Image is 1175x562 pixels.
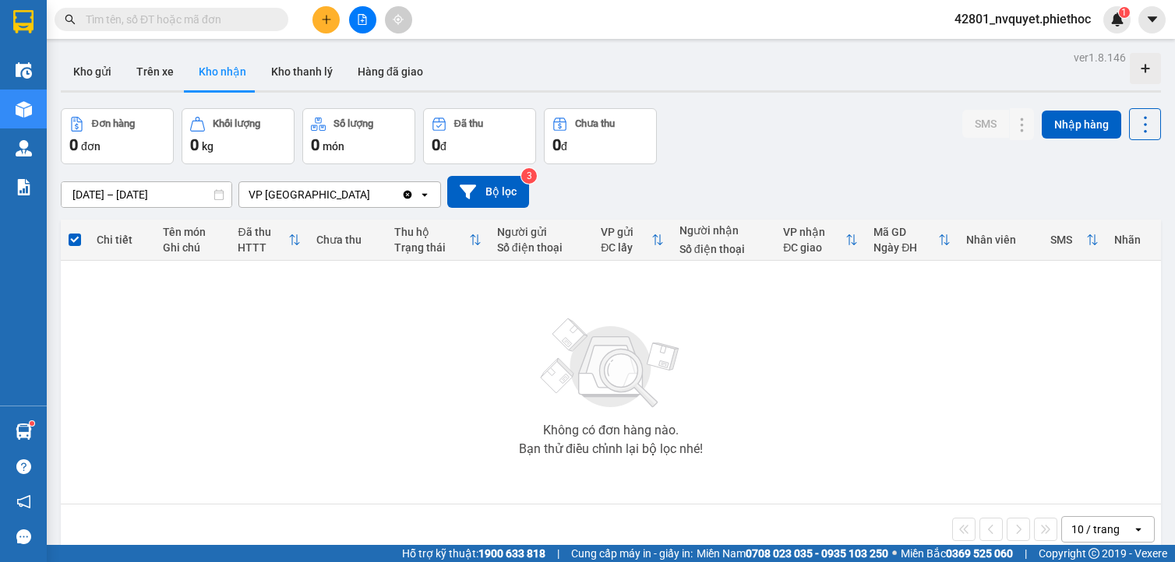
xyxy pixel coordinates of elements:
[321,14,332,25] span: plus
[1119,7,1130,18] sup: 1
[163,226,223,238] div: Tên món
[1132,523,1145,536] svg: open
[418,188,431,201] svg: open
[302,108,415,164] button: Số lượng0món
[1071,522,1120,537] div: 10 / trang
[1110,12,1124,26] img: icon-new-feature
[543,424,679,437] div: Không có đơn hàng nào.
[16,423,32,440] img: warehouse-icon
[16,101,32,118] img: warehouse-icon
[61,53,124,90] button: Kho gửi
[349,6,376,33] button: file-add
[783,241,845,254] div: ĐC giao
[593,220,671,261] th: Toggle SortBy
[97,234,147,246] div: Chi tiết
[1089,548,1099,559] span: copyright
[432,135,440,154] span: 0
[746,547,888,560] strong: 0708 023 035 - 0935 103 250
[316,234,379,246] div: Chưa thu
[401,188,414,201] svg: Clear value
[402,545,545,562] span: Hỗ trợ kỹ thuật:
[81,140,101,153] span: đơn
[1042,111,1121,139] button: Nhập hàng
[238,241,288,254] div: HTTT
[866,220,958,261] th: Toggle SortBy
[873,226,938,238] div: Mã GD
[213,118,260,129] div: Khối lượng
[62,182,231,207] input: Select a date range.
[202,140,213,153] span: kg
[311,135,319,154] span: 0
[357,14,368,25] span: file-add
[345,53,436,90] button: Hàng đã giao
[249,187,370,202] div: VP [GEOGRAPHIC_DATA]
[163,241,223,254] div: Ghi chú
[962,110,1009,138] button: SMS
[333,118,373,129] div: Số lượng
[575,118,615,129] div: Chưa thu
[966,234,1035,246] div: Nhân viên
[423,108,536,164] button: Đã thu0đ
[16,459,31,474] span: question-circle
[497,226,586,238] div: Người gửi
[942,9,1103,29] span: 42801_nvquyet.phiethoc
[521,168,537,184] sup: 3
[497,241,586,254] div: Số điện thoại
[1138,6,1166,33] button: caret-down
[478,547,545,560] strong: 1900 633 818
[1145,12,1159,26] span: caret-down
[1043,220,1106,261] th: Toggle SortBy
[552,135,561,154] span: 0
[557,545,559,562] span: |
[1130,53,1161,84] div: Tạo kho hàng mới
[124,53,186,90] button: Trên xe
[1025,545,1027,562] span: |
[679,243,768,255] div: Số điện thoại
[16,179,32,195] img: solution-icon
[679,224,768,237] div: Người nhận
[182,108,295,164] button: Khối lượng0kg
[544,108,657,164] button: Chưa thu0đ
[873,241,938,254] div: Ngày ĐH
[65,14,76,25] span: search
[312,6,340,33] button: plus
[394,226,468,238] div: Thu hộ
[16,494,31,509] span: notification
[92,118,135,129] div: Đơn hàng
[30,421,34,426] sup: 1
[16,140,32,156] img: warehouse-icon
[892,550,897,557] span: ⚪️
[440,140,446,153] span: đ
[601,241,651,254] div: ĐC lấy
[393,14,404,25] span: aim
[16,62,32,79] img: warehouse-icon
[946,547,1013,560] strong: 0369 525 060
[190,135,199,154] span: 0
[783,226,845,238] div: VP nhận
[1050,234,1086,246] div: SMS
[238,226,288,238] div: Đã thu
[394,241,468,254] div: Trạng thái
[571,545,693,562] span: Cung cấp máy in - giấy in:
[901,545,1013,562] span: Miền Bắc
[601,226,651,238] div: VP gửi
[61,108,174,164] button: Đơn hàng0đơn
[1121,7,1127,18] span: 1
[13,10,34,33] img: logo-vxr
[519,443,703,455] div: Bạn thử điều chỉnh lại bộ lọc nhé!
[259,53,345,90] button: Kho thanh lý
[386,220,489,261] th: Toggle SortBy
[454,118,483,129] div: Đã thu
[186,53,259,90] button: Kho nhận
[775,220,866,261] th: Toggle SortBy
[16,529,31,544] span: message
[1114,234,1153,246] div: Nhãn
[447,176,529,208] button: Bộ lọc
[323,140,344,153] span: món
[230,220,309,261] th: Toggle SortBy
[69,135,78,154] span: 0
[385,6,412,33] button: aim
[561,140,567,153] span: đ
[86,11,270,28] input: Tìm tên, số ĐT hoặc mã đơn
[533,309,689,418] img: svg+xml;base64,PHN2ZyBjbGFzcz0ibGlzdC1wbHVnX19zdmciIHhtbG5zPSJodHRwOi8vd3d3LnczLm9yZy8yMDAwL3N2Zy...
